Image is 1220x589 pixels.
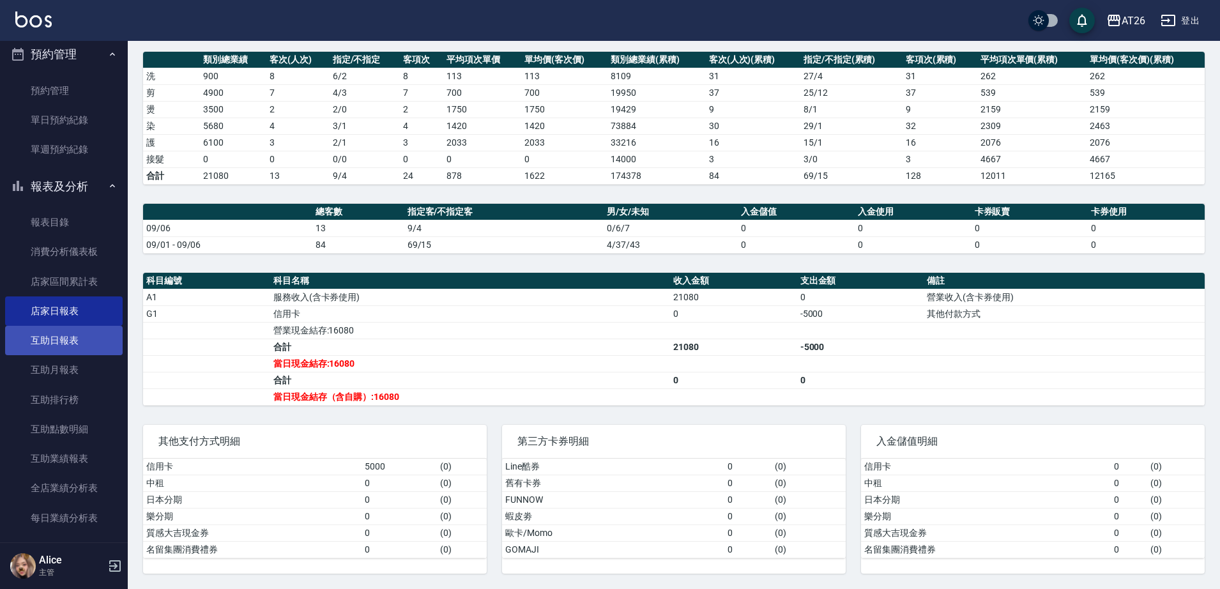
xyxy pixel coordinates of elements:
[143,167,200,184] td: 合計
[604,204,738,220] th: 男/女/未知
[143,84,200,101] td: 剪
[772,508,846,524] td: ( 0 )
[312,220,404,236] td: 13
[724,475,772,491] td: 0
[200,52,266,68] th: 類別總業績
[903,134,977,151] td: 16
[924,273,1205,289] th: 備註
[1087,151,1205,167] td: 4667
[1101,8,1150,34] button: AT26
[266,167,330,184] td: 13
[270,355,670,372] td: 當日現金結存:16080
[521,134,607,151] td: 2033
[800,68,903,84] td: 27 / 4
[404,236,604,253] td: 69/15
[362,541,437,558] td: 0
[200,151,266,167] td: 0
[724,459,772,475] td: 0
[903,167,977,184] td: 128
[607,68,705,84] td: 8109
[861,508,1111,524] td: 樂分期
[861,524,1111,541] td: 質感大吉現金券
[443,134,521,151] td: 2033
[797,289,924,305] td: 0
[797,305,924,322] td: -5000
[270,339,670,355] td: 合計
[772,475,846,491] td: ( 0 )
[143,459,362,475] td: 信用卡
[772,491,846,508] td: ( 0 )
[143,541,362,558] td: 名留集團消費禮券
[200,101,266,118] td: 3500
[1111,459,1148,475] td: 0
[670,273,797,289] th: 收入金額
[400,101,443,118] td: 2
[5,76,123,105] a: 預約管理
[502,459,724,475] td: Line酷券
[607,118,705,134] td: 73884
[724,541,772,558] td: 0
[5,415,123,444] a: 互助點數明細
[5,326,123,355] a: 互助日報表
[800,167,903,184] td: 69/15
[143,273,270,289] th: 科目編號
[924,289,1205,305] td: 營業收入(含卡券使用)
[502,475,724,491] td: 舊有卡券
[400,167,443,184] td: 24
[443,52,521,68] th: 平均項次單價
[1155,9,1205,33] button: 登出
[800,151,903,167] td: 3 / 0
[670,339,797,355] td: 21080
[5,473,123,503] a: 全店業績分析表
[706,134,800,151] td: 16
[1087,134,1205,151] td: 2076
[5,267,123,296] a: 店家區間累計表
[1088,204,1205,220] th: 卡券使用
[266,134,330,151] td: 3
[861,459,1205,558] table: a dense table
[738,204,855,220] th: 入金儲值
[143,204,1205,254] table: a dense table
[706,167,800,184] td: 84
[437,508,487,524] td: ( 0 )
[437,459,487,475] td: ( 0 )
[977,68,1087,84] td: 262
[270,273,670,289] th: 科目名稱
[772,459,846,475] td: ( 0 )
[443,101,521,118] td: 1750
[270,372,670,388] td: 合計
[330,84,400,101] td: 4 / 3
[270,388,670,405] td: 當日現金結存（含自購）:16080
[330,118,400,134] td: 3 / 1
[5,503,123,533] a: 每日業績分析表
[861,491,1111,508] td: 日本分期
[706,68,800,84] td: 31
[502,541,724,558] td: GOMAJI
[1147,541,1205,558] td: ( 0 )
[977,134,1087,151] td: 2076
[266,151,330,167] td: 0
[903,118,977,134] td: 32
[400,118,443,134] td: 4
[330,167,400,184] td: 9/4
[200,118,266,134] td: 5680
[362,524,437,541] td: 0
[437,491,487,508] td: ( 0 )
[1087,68,1205,84] td: 262
[143,220,312,236] td: 09/06
[39,567,104,578] p: 主管
[270,322,670,339] td: 營業現金結存:16080
[724,524,772,541] td: 0
[521,118,607,134] td: 1420
[607,52,705,68] th: 類別總業績(累積)
[1147,475,1205,491] td: ( 0 )
[706,52,800,68] th: 客次(人次)(累積)
[738,236,855,253] td: 0
[521,151,607,167] td: 0
[1147,508,1205,524] td: ( 0 )
[143,508,362,524] td: 樂分期
[607,151,705,167] td: 14000
[200,84,266,101] td: 4900
[143,101,200,118] td: 燙
[5,355,123,385] a: 互助月報表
